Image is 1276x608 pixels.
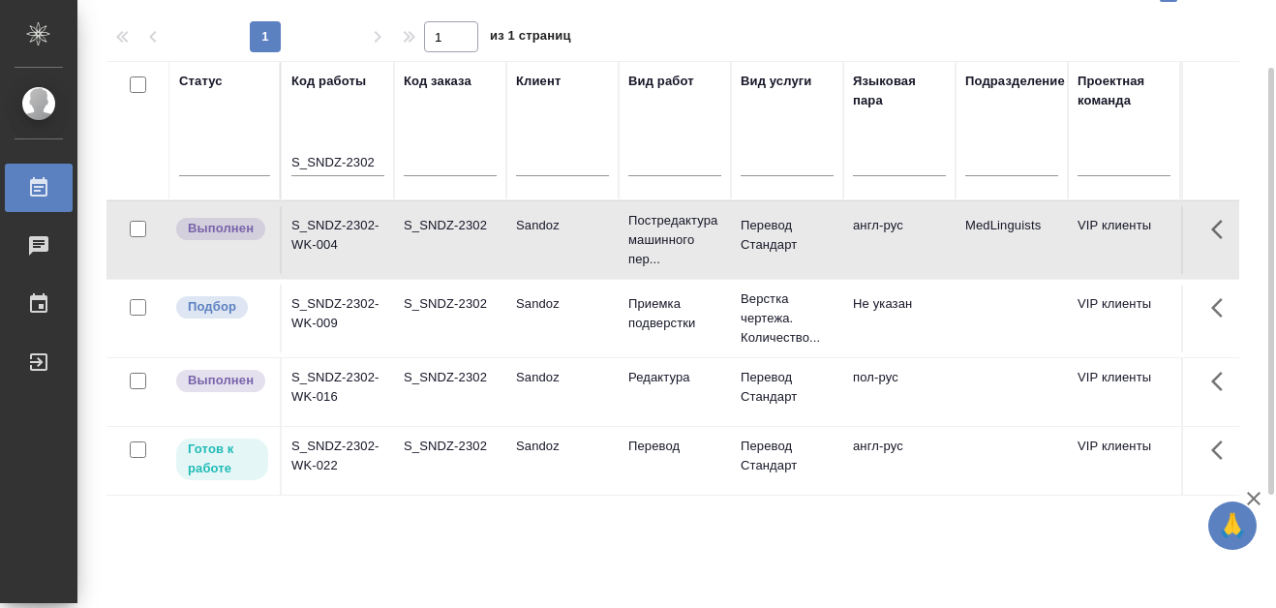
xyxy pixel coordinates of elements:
[174,368,270,394] div: Исполнитель завершил работу
[404,368,497,387] div: S_SNDZ-2302
[1078,72,1170,110] div: Проектная команда
[282,285,394,352] td: S_SNDZ-2302-WK-009
[404,216,497,235] div: S_SNDZ-2302
[516,72,561,91] div: Клиент
[174,437,270,482] div: Исполнитель может приступить к работе
[741,289,834,348] p: Верстка чертежа. Количество...
[404,294,497,314] div: S_SNDZ-2302
[741,72,812,91] div: Вид услуги
[628,211,721,269] p: Постредактура машинного пер...
[188,219,254,238] p: Выполнен
[628,294,721,333] p: Приемка подверстки
[741,437,834,475] p: Перевод Стандарт
[1216,505,1249,546] span: 🙏
[282,206,394,274] td: S_SNDZ-2302-WK-004
[188,440,257,478] p: Готов к работе
[404,72,471,91] div: Код заказа
[628,368,721,387] p: Редактура
[843,358,956,426] td: пол-рус
[1200,285,1246,331] button: Здесь прячутся важные кнопки
[516,437,609,456] p: Sandoz
[1068,427,1180,495] td: VIP клиенты
[843,427,956,495] td: англ-рус
[741,368,834,407] p: Перевод Стандарт
[516,368,609,387] p: Sandoz
[282,358,394,426] td: S_SNDZ-2302-WK-016
[1200,206,1246,253] button: Здесь прячутся важные кнопки
[404,437,497,456] div: S_SNDZ-2302
[1068,358,1180,426] td: VIP клиенты
[956,206,1068,274] td: MedLinguists
[1200,358,1246,405] button: Здесь прячутся важные кнопки
[282,427,394,495] td: S_SNDZ-2302-WK-022
[843,285,956,352] td: Не указан
[628,72,694,91] div: Вид работ
[741,216,834,255] p: Перевод Стандарт
[1068,285,1180,352] td: VIP клиенты
[628,437,721,456] p: Перевод
[965,72,1065,91] div: Подразделение
[843,206,956,274] td: англ-рус
[853,72,946,110] div: Языковая пара
[188,297,236,317] p: Подбор
[188,371,254,390] p: Выполнен
[291,72,366,91] div: Код работы
[516,216,609,235] p: Sandoz
[1068,206,1180,274] td: VIP клиенты
[490,24,571,52] span: из 1 страниц
[516,294,609,314] p: Sandoz
[179,72,223,91] div: Статус
[1208,502,1257,550] button: 🙏
[1200,427,1246,473] button: Здесь прячутся важные кнопки
[174,216,270,242] div: Исполнитель завершил работу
